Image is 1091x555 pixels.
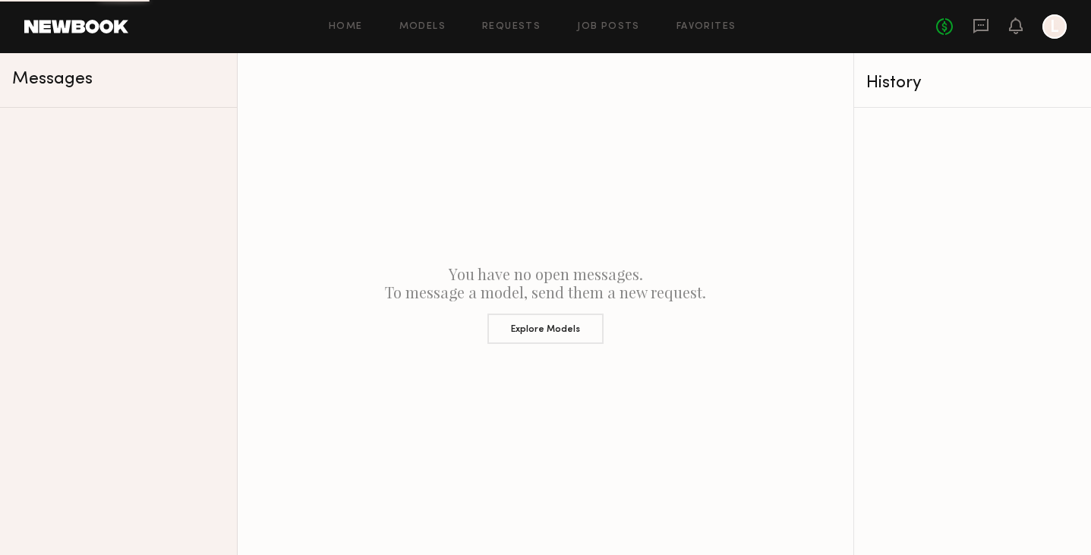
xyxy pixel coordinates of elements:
[329,22,363,32] a: Home
[12,71,93,88] span: Messages
[399,22,446,32] a: Models
[250,301,841,344] a: Explore Models
[577,22,640,32] a: Job Posts
[238,53,853,555] div: You have no open messages. To message a model, send them a new request.
[1042,14,1067,39] a: L
[487,314,604,344] button: Explore Models
[866,74,1079,92] div: History
[676,22,736,32] a: Favorites
[482,22,541,32] a: Requests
